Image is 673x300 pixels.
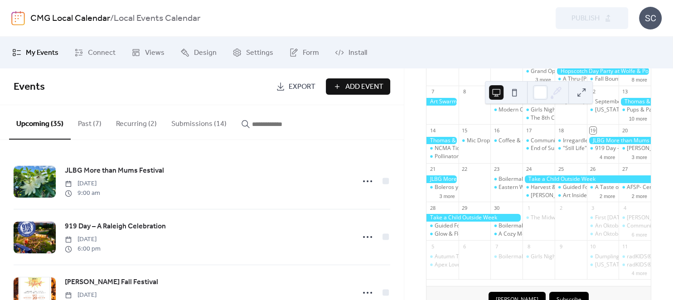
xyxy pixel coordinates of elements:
div: Boilermaker Tuesdays [490,222,523,230]
span: [DATE] [65,290,100,300]
div: 26 [590,166,596,173]
span: Export [289,82,315,92]
div: Mic Drop Club [459,137,491,145]
div: 5 [429,243,436,250]
b: / [110,10,114,27]
div: Take a Child Outside Week [426,214,523,222]
div: Boleros y Libros - Ballads and Books [435,184,526,191]
div: 12 [590,88,596,95]
div: Take a Child Outside Week [523,175,651,183]
div: Mic Drop Club [467,137,503,145]
div: 919 Day – A Raleigh Celebration [587,145,619,152]
div: 22 [461,166,468,173]
div: Apex Love Local Showcase [426,261,459,269]
div: North Carolina FC vs. El Paso Locomotive: BBQ, Beer, Bourbon Night [587,106,619,114]
div: "Still Life" Wine Tasting [555,145,587,152]
div: 1 [525,204,532,211]
a: Views [125,40,171,65]
div: Community Yoga Flow With Corepower Yoga [531,137,643,145]
div: Cary Farmers Fall Festival [619,145,651,152]
a: Form [282,40,326,65]
div: 7 [429,88,436,95]
div: SC [639,7,662,29]
div: An Oktoberfest Dinner Party [595,222,666,230]
div: Modern Calligraphy for Beginners at W.E.L.D. Wine & Beer [499,106,645,114]
div: Boilermaker Tuesdays [490,175,523,183]
span: Views [145,48,165,58]
button: 6 more [628,230,651,238]
div: An Oktoberfest Dinner Party [587,222,619,230]
button: 3 more [532,75,555,83]
button: 10 more [625,114,651,122]
div: September Apples Aplenty [587,98,619,106]
div: The Midweek Program: Plant Giveaway Roundup [523,214,555,222]
a: JLBG More than Mums Festival [65,165,164,177]
div: Grand Opening and Art Swarm Kickoff [523,68,555,75]
div: Guided Forest Therapy Experience [563,184,650,191]
div: 20 [621,127,628,134]
div: Thomas & Friends in the Garden at New Hope Valley Railway [426,137,459,145]
div: Community Yoga Flow With Corepower Yoga [619,222,651,230]
span: [PERSON_NAME] Fall Festival [65,277,158,288]
span: [DATE] [65,235,101,244]
div: Eastern Wake Elevate Magnet Fair [499,184,585,191]
div: 25 [557,166,564,173]
div: Girls Night Out [523,253,555,261]
div: Pups & Pastries [619,106,651,114]
button: Past (7) [71,105,109,139]
div: The 8th Continent with [PERSON_NAME] [531,114,631,122]
a: CMG Local Calendar [30,10,110,27]
div: Girls Night Out [531,253,568,261]
a: Settings [226,40,280,65]
div: 27 [621,166,628,173]
div: 17 [525,127,532,134]
div: Guided Forest Therapy Experience [435,222,522,230]
div: AFSP- Central Carolina Out of the Darkness Walk [619,184,651,191]
span: 9:00 am [65,189,100,198]
div: Thomas & Friends in the Garden at New Hope Valley Railway [619,98,651,106]
div: A Cozy Mediterranean Dinner Party [499,230,588,238]
div: 15 [461,127,468,134]
div: Evelyn’s Book Club [523,192,555,199]
div: 24 [525,166,532,173]
a: My Events [5,40,65,65]
a: [PERSON_NAME] Fall Festival [65,276,158,288]
span: Add Event [345,82,383,92]
div: NCMA Tidewater Tea [426,145,459,152]
div: Glow & Flow: A Wellness Experience for Every Body [426,230,459,238]
div: Fall Bounty Macarons [587,75,619,83]
div: Irregardless' 2005 Dinner [563,137,628,145]
div: 8 [525,243,532,250]
div: Irregardless' 2005 Dinner [555,137,587,145]
div: A Taste of Dim Sum [595,184,644,191]
div: 8 [461,88,468,95]
span: JLBG More than Mums Festival [65,165,164,176]
button: Recurring (2) [109,105,164,139]
a: Design [174,40,223,65]
button: 3 more [436,192,458,199]
span: Events [14,77,45,97]
div: 14 [429,127,436,134]
div: 6 [461,243,468,250]
div: A Taste of Dim Sum [587,184,619,191]
div: 16 [493,127,500,134]
div: 30 [493,204,500,211]
div: 2 [557,204,564,211]
div: Art Inside the Bottle: Devotion [563,192,638,199]
div: [PERSON_NAME]’s Book Club [531,192,604,199]
button: 2 more [628,192,651,199]
div: radKIDS® Personal Empowerment & Safety Education Course 👦 Ages 5–7 [619,261,651,269]
div: "Still Life" Wine Tasting [563,145,621,152]
div: 19 [590,127,596,134]
div: Coffee & Culture [499,137,541,145]
div: JLBG More than Mums Festival [426,175,459,183]
div: Hopscotch Day Party at Wolfe & Porter [555,68,651,75]
span: 919 Day – A Raleigh Celebration [65,221,166,232]
div: September Apples Aplenty [595,98,662,106]
div: 21 [429,166,436,173]
div: 13 [621,88,628,95]
button: Add Event [326,78,390,95]
div: Modern Calligraphy for Beginners at W.E.L.D. Wine & Beer [490,106,523,114]
div: Guided Forest Therapy Experience [555,184,587,191]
